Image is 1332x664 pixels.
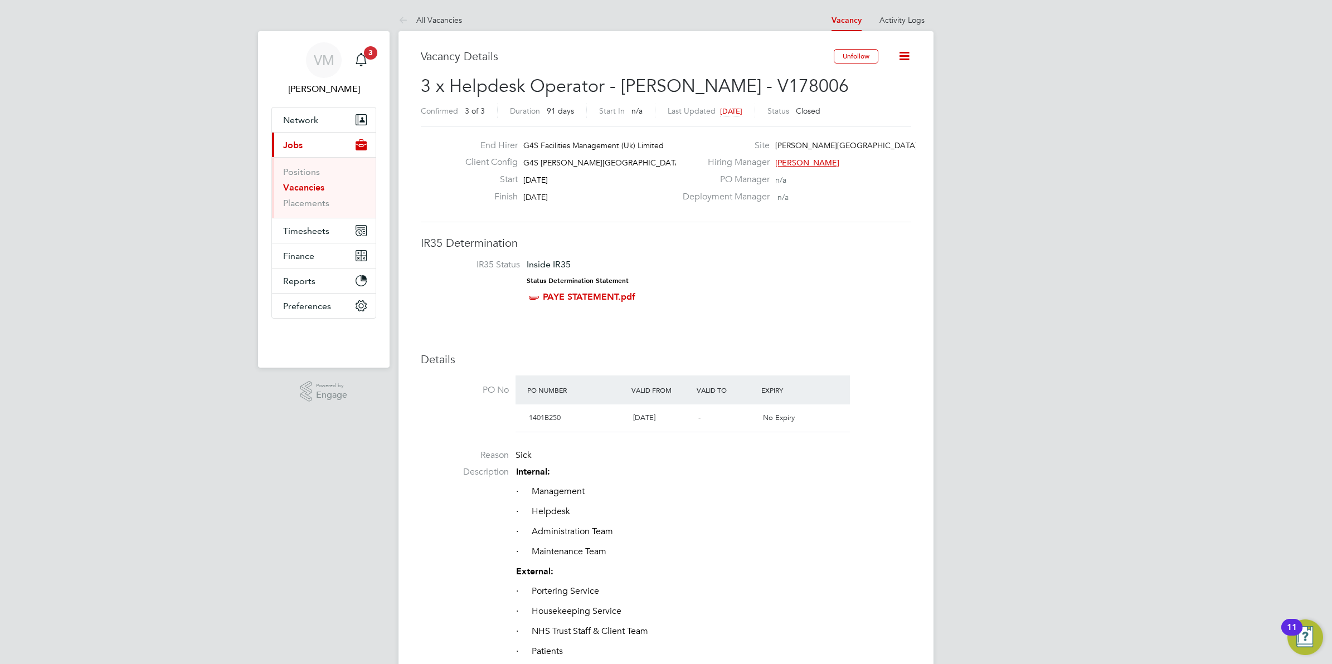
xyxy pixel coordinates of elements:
[272,218,376,243] button: Timesheets
[516,606,911,617] p: · Housekeeping Service
[527,259,571,270] span: Inside IR35
[516,546,911,558] p: · Maintenance Team
[283,167,320,177] a: Positions
[543,291,635,302] a: PAYE STATEMENT.pdf
[516,526,911,538] p: · Administration Team
[676,157,770,168] label: Hiring Manager
[283,276,315,286] span: Reports
[763,413,795,422] span: No Expiry
[272,108,376,132] button: Network
[283,115,318,125] span: Network
[421,466,509,478] label: Description
[516,486,911,497] p: · Management
[421,352,911,367] h3: Details
[283,198,329,208] a: Placements
[720,106,742,116] span: [DATE]
[283,182,324,193] a: Vacancies
[516,450,532,461] span: Sick
[316,390,347,400] span: Engage
[759,380,824,400] div: Expiry
[676,174,770,185] label: PO Manager
[629,380,694,400] div: Valid From
[456,191,518,203] label: Finish
[300,381,348,402] a: Powered byEngage
[832,16,862,25] a: Vacancy
[283,251,314,261] span: Finance
[421,49,834,64] h3: Vacancy Details
[1287,627,1297,642] div: 11
[516,626,911,637] p: · NHS Trust Staff & Client Team
[527,277,629,285] strong: Status Determination Statement
[516,585,911,597] p: · Portering Service
[421,384,509,396] label: PO No
[516,506,911,517] p: · Helpdesk
[271,82,376,96] span: Viki Martyniak
[547,106,574,116] span: 91 days
[272,133,376,157] button: Jobs
[272,157,376,218] div: Jobs
[834,49,878,64] button: Unfollow
[694,380,759,400] div: Valid To
[432,259,520,271] label: IR35 Status
[258,31,390,368] nav: Main navigation
[516,566,553,577] strong: External:
[879,15,925,25] a: Activity Logs
[796,106,820,116] span: Closed
[516,646,911,657] p: · Patients
[524,380,629,400] div: PO Number
[272,294,376,318] button: Preferences
[523,140,664,150] span: G4S Facilities Management (Uk) Limited
[523,192,548,202] span: [DATE]
[272,268,376,293] button: Reports
[775,140,917,150] span: [PERSON_NAME][GEOGRAPHIC_DATA]
[777,192,789,202] span: n/a
[364,46,377,60] span: 3
[767,106,789,116] label: Status
[599,106,625,116] label: Start In
[283,226,329,236] span: Timesheets
[1287,619,1323,655] button: Open Resource Center, 11 new notifications
[316,381,347,390] span: Powered by
[272,330,376,348] img: fastbook-logo-retina.png
[633,413,655,422] span: [DATE]
[350,42,372,78] a: 3
[698,413,701,422] span: -
[271,42,376,96] a: VM[PERSON_NAME]
[631,106,643,116] span: n/a
[523,175,548,185] span: [DATE]
[775,158,839,168] span: [PERSON_NAME]
[676,140,770,152] label: Site
[668,106,716,116] label: Last Updated
[421,450,509,461] label: Reason
[421,106,458,116] label: Confirmed
[465,106,485,116] span: 3 of 3
[523,158,739,168] span: G4S [PERSON_NAME][GEOGRAPHIC_DATA] – Non Opera…
[398,15,462,25] a: All Vacancies
[271,330,376,348] a: Go to home page
[529,413,561,422] span: 1401B250
[314,53,334,67] span: VM
[775,175,786,185] span: n/a
[510,106,540,116] label: Duration
[456,140,518,152] label: End Hirer
[456,174,518,185] label: Start
[272,243,376,268] button: Finance
[283,301,331,311] span: Preferences
[516,466,550,477] strong: Internal:
[421,236,911,250] h3: IR35 Determination
[676,191,770,203] label: Deployment Manager
[283,140,303,150] span: Jobs
[421,75,849,97] span: 3 x Helpdesk Operator - [PERSON_NAME] - V178006
[456,157,518,168] label: Client Config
